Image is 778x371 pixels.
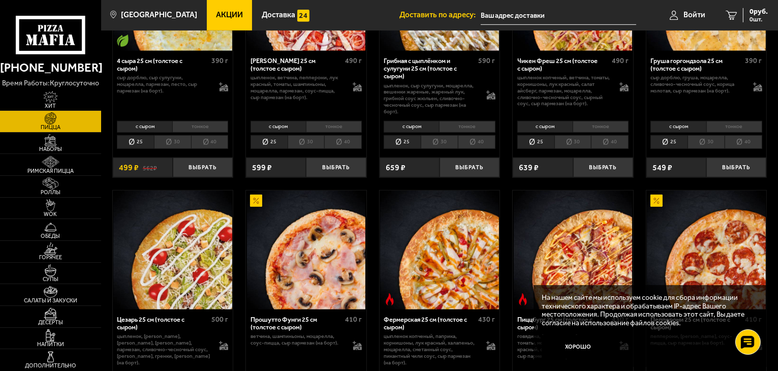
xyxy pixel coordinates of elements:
p: цыпленок, сыр сулугуни, моцарелла, вешенки жареные, жареный лук, грибной соус Жюльен, сливочно-че... [384,83,478,115]
div: Пиццбург 25 см (толстое с сыром) [517,316,609,331]
li: с сыром [117,121,172,133]
li: тонкое [439,121,495,133]
span: 549 ₽ [652,164,672,172]
a: Острое блюдоПиццбург 25 см (толстое с сыром) [513,191,633,310]
button: Выбрать [706,158,766,177]
img: Острое блюдо [384,293,396,305]
li: 40 [591,135,629,149]
p: цыпленок, [PERSON_NAME], [PERSON_NAME], [PERSON_NAME], пармезан, сливочно-чесночный соус, [PERSON... [117,333,211,366]
li: тонкое [306,121,362,133]
li: 25 [251,135,288,149]
p: сыр дорблю, груша, моцарелла, сливочно-чесночный соус, корица молотая, сыр пармезан (на борт). [650,75,744,94]
button: Выбрать [173,158,233,177]
p: сыр дорблю, сыр сулугуни, моцарелла, пармезан, песто, сыр пармезан (на борт). [117,75,211,94]
div: Грибная с цыплёнком и сулугуни 25 см (толстое с сыром) [384,57,476,80]
div: Фермерская 25 см (толстое с сыром) [384,316,476,331]
p: цыпленок копченый, паприка, корнишоны, лук красный, халапеньо, моцарелла, сметанный соус, пикантн... [384,333,478,366]
div: Прошутто Фунги 25 см (толстое с сыром) [251,316,343,331]
span: 490 г [345,56,362,65]
span: Акции [216,11,243,19]
span: Войти [683,11,705,19]
li: 30 [154,135,191,149]
span: 659 ₽ [386,164,406,172]
button: Выбрать [306,158,366,177]
span: 639 ₽ [519,164,539,172]
img: Пепперони 25 см (толстое с сыром) [647,191,766,310]
span: 390 г [211,56,228,65]
li: 30 [288,135,325,149]
p: говядина, [PERSON_NAME], халапеньо, томаты, моцарелла, пармезан, лук красный, сырный соус, [PERSO... [517,333,611,359]
p: На нашем сайте мы используем cookie для сбора информации технического характера и обрабатываем IP... [542,293,753,327]
p: цыпленок, ветчина, пепперони, лук красный, томаты, шампиньоны, моцарелла, пармезан, соус-пицца, с... [251,75,345,101]
span: 410 г [345,315,362,324]
img: Акционный [250,195,262,207]
li: с сыром [251,121,306,133]
p: ветчина, шампиньоны, моцарелла, соус-пицца, сыр пармезан (на борт). [251,333,345,347]
li: с сыром [650,121,706,133]
img: Фермерская 25 см (толстое с сыром) [380,191,499,310]
div: 4 сыра 25 см (толстое с сыром) [117,57,209,73]
li: 40 [324,135,362,149]
li: 40 [191,135,229,149]
li: 30 [554,135,592,149]
span: 500 г [211,315,228,324]
span: Доставить по адресу: [399,11,481,19]
span: 0 шт. [750,16,768,22]
img: Вегетарианское блюдо [117,35,129,47]
img: Прошутто Фунги 25 см (толстое с сыром) [247,191,366,310]
li: 40 [725,135,762,149]
button: Хорошо [542,335,615,359]
span: 590 г [479,56,495,65]
li: тонкое [573,121,629,133]
span: 0 руб. [750,8,768,15]
div: Цезарь 25 см (толстое с сыром) [117,316,209,331]
span: 430 г [479,315,495,324]
li: 30 [688,135,725,149]
a: Острое блюдоФермерская 25 см (толстое с сыром) [380,191,500,310]
button: Выбрать [440,158,500,177]
li: с сыром [517,121,573,133]
a: АкционныйПрошутто Фунги 25 см (толстое с сыром) [246,191,366,310]
img: Акционный [650,195,663,207]
li: 30 [421,135,458,149]
a: АкционныйПепперони 25 см (толстое с сыром) [646,191,767,310]
li: тонкое [172,121,228,133]
li: 25 [117,135,154,149]
img: Цезарь 25 см (толстое с сыром) [113,191,232,310]
li: с сыром [384,121,439,133]
span: 499 ₽ [119,164,139,172]
img: Пиццбург 25 см (толстое с сыром) [514,191,633,310]
span: Доставка [262,11,295,19]
p: цыпленок копченый, ветчина, томаты, корнишоны, лук красный, салат айсберг, пармезан, моцарелла, с... [517,75,611,107]
li: 40 [458,135,495,149]
button: Выбрать [573,158,633,177]
div: Чикен Фреш 25 см (толстое с сыром) [517,57,609,73]
span: [GEOGRAPHIC_DATA] [121,11,197,19]
div: Груша горгондзола 25 см (толстое с сыром) [650,57,742,73]
span: 490 г [612,56,629,65]
li: 25 [384,135,421,149]
input: Ваш адрес доставки [481,6,636,25]
img: Острое блюдо [517,293,529,305]
li: 25 [517,135,554,149]
img: 15daf4d41897b9f0e9f617042186c801.svg [297,10,309,22]
span: 599 ₽ [252,164,272,172]
div: [PERSON_NAME] 25 см (толстое с сыром) [251,57,343,73]
li: тонкое [706,121,762,133]
s: 562 ₽ [143,164,157,172]
a: Цезарь 25 см (толстое с сыром) [113,191,233,310]
span: 390 г [745,56,762,65]
li: 25 [650,135,688,149]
